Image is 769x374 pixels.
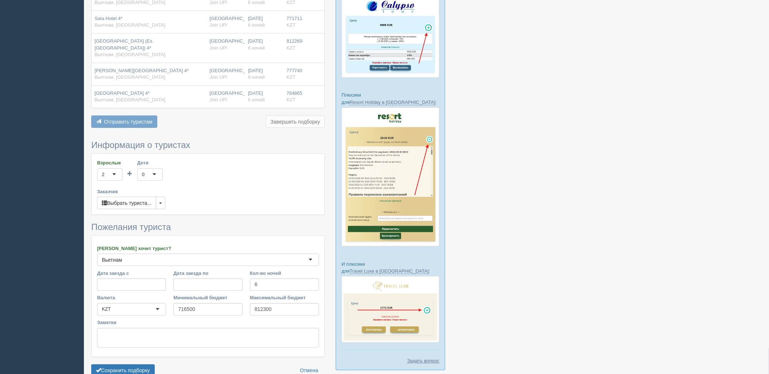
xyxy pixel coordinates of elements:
span: 777740 [287,68,302,73]
span: 6 ночей [248,45,265,51]
img: travel-luxe-%D0%BF%D0%BE%D0%B4%D0%B1%D0%BE%D1%80%D0%BA%D0%B0-%D1%81%D1%80%D0%BC-%D0%B4%D0%BB%D1%8... [342,276,439,343]
label: Взрослые [97,159,123,166]
div: [GEOGRAPHIC_DATA] [209,67,242,81]
div: [GEOGRAPHIC_DATA] [209,38,242,51]
span: Join UP! [209,45,227,51]
img: resort-holiday-%D0%BF%D1%96%D0%B4%D0%B1%D1%96%D1%80%D0%BA%D0%B0-%D1%81%D1%80%D0%BC-%D0%B4%D0%BB%D... [342,108,439,247]
div: [GEOGRAPHIC_DATA] [209,15,242,29]
span: [GEOGRAPHIC_DATA] 4* [95,90,150,96]
label: Минимальный бюджет [173,295,242,301]
span: 6 ночей [248,74,265,80]
span: Вьетнам, [GEOGRAPHIC_DATA] [95,22,165,28]
label: [PERSON_NAME] хочет турист? [97,245,319,252]
div: 2 [102,171,104,178]
span: Вьетнам, [GEOGRAPHIC_DATA] [95,97,165,102]
span: [PERSON_NAME][GEOGRAPHIC_DATA] 4* [95,68,189,73]
label: Заказчик [97,188,319,195]
button: Отправить туристам [91,116,157,128]
span: Join UP! [209,74,227,80]
span: Пожелания туриста [91,222,171,232]
div: [DATE] [248,15,281,29]
div: [DATE] [248,67,281,81]
span: Вьетнам, [GEOGRAPHIC_DATA] [95,74,165,80]
span: Sata Hotel 4* [95,16,123,21]
span: Отправить туристам [104,119,153,125]
p: И плюсики для : [342,261,439,274]
button: Завершить подборку [266,116,325,128]
label: Заметки [97,319,319,326]
input: 7-10 или 7,10,14 [250,278,319,291]
span: Вьетнам, [GEOGRAPHIC_DATA] [95,52,165,57]
h3: Информация о туристах [91,140,325,150]
span: [GEOGRAPHIC_DATA] (Ex.[GEOGRAPHIC_DATA]) 4* [95,38,154,51]
span: 771711 [287,16,302,21]
span: Join UP! [209,97,227,102]
span: KZT [287,45,296,51]
a: Travel Luxe в [GEOGRAPHIC_DATA] [350,268,429,274]
button: Выбрать туриста... [97,197,156,209]
a: Задать вопрос [407,358,439,365]
div: 0 [142,171,145,178]
span: 812269 [287,38,302,44]
span: KZT [287,74,296,80]
label: Дата заезда по [173,270,242,277]
span: KZT [287,97,296,102]
div: Вьетнам [102,256,122,264]
span: 6 ночей [248,97,265,102]
label: Максимальный бюджет [250,295,319,301]
span: 6 ночей [248,22,265,28]
label: Дети [137,159,163,166]
label: Дата заезда с [97,270,166,277]
p: Плюсики для : [342,91,439,105]
span: 784865 [287,90,302,96]
label: Кол-во ночей [250,270,319,277]
div: [DATE] [248,38,281,51]
div: KZT [102,306,111,313]
span: Join UP! [209,22,227,28]
span: KZT [287,22,296,28]
label: Валюта [97,295,166,301]
div: [DATE] [248,90,281,104]
a: Resort Holiday в [GEOGRAPHIC_DATA] [350,100,435,105]
div: [GEOGRAPHIC_DATA] [209,90,242,104]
